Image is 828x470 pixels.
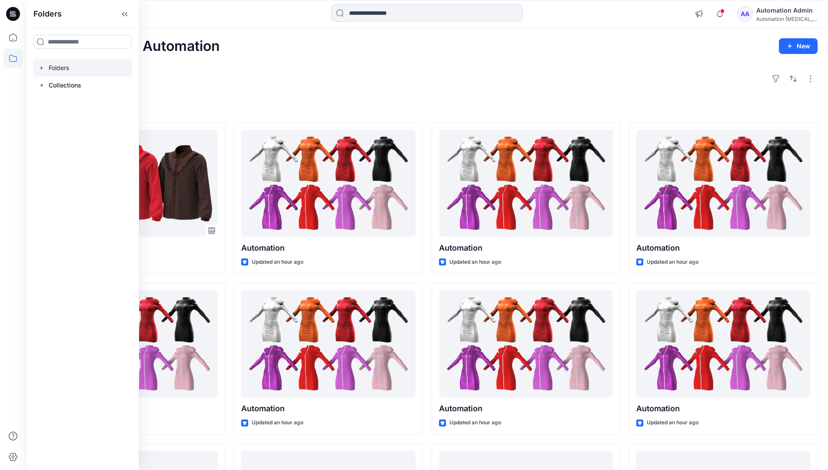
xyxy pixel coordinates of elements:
[737,6,753,22] div: AA
[636,403,810,415] p: Automation
[449,258,501,267] p: Updated an hour ago
[636,242,810,254] p: Automation
[779,38,818,54] button: New
[756,5,817,16] div: Automation Admin
[636,130,810,237] a: Automation
[756,16,817,22] div: Automation [MEDICAL_DATA]...
[439,290,613,398] a: Automation
[241,290,415,398] a: Automation
[636,290,810,398] a: Automation
[49,80,81,91] p: Collections
[241,242,415,254] p: Automation
[241,130,415,237] a: Automation
[449,418,501,427] p: Updated an hour ago
[647,418,698,427] p: Updated an hour ago
[252,418,303,427] p: Updated an hour ago
[647,258,698,267] p: Updated an hour ago
[439,242,613,254] p: Automation
[439,403,613,415] p: Automation
[37,103,818,114] h4: Styles
[439,130,613,237] a: Automation
[252,258,303,267] p: Updated an hour ago
[241,403,415,415] p: Automation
